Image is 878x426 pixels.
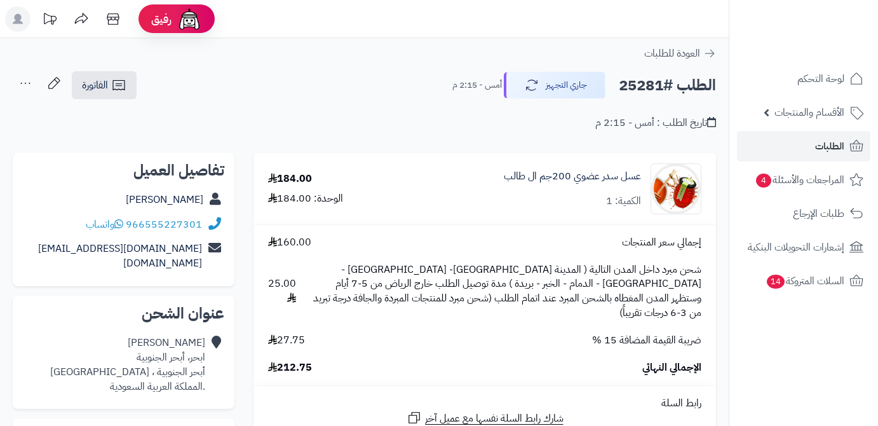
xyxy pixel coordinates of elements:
a: الفاتورة [72,71,137,99]
a: 966555227301 [126,217,202,232]
span: شارك رابط السلة نفسها مع عميل آخر [425,411,564,426]
button: جاري التجهيز [504,72,605,99]
span: 25.00 [268,277,296,306]
span: 4 [756,174,771,188]
img: ai-face.png [177,6,202,32]
a: تحديثات المنصة [34,6,65,35]
a: السلات المتروكة14 [737,266,870,296]
span: لوحة التحكم [797,70,844,88]
a: [PERSON_NAME] [126,192,203,207]
span: 14 [767,275,785,289]
div: الوحدة: 184.00 [268,191,343,206]
span: شحن مبرد داخل المدن التالية ( المدينة [GEOGRAPHIC_DATA]- [GEOGRAPHIC_DATA] - [GEOGRAPHIC_DATA] - ... [309,263,701,320]
span: 160.00 [268,235,311,250]
span: ضريبة القيمة المضافة 15 % [592,333,701,348]
div: رابط السلة [259,396,711,411]
a: لوحة التحكم [737,64,870,94]
a: عسل سدر عضوي 200جم ال طالب [504,169,641,184]
a: طلبات الإرجاع [737,198,870,229]
span: رفيق [151,11,172,27]
a: المراجعات والأسئلة4 [737,165,870,195]
a: الطلبات [737,131,870,161]
img: 1699910850-%D8%B9%D8%B3%D9%84%20%D8%B3%D8%AF%D8%B1%20%D8%A7%D9%84%20%D8%B7%D8%A7%D9%84%D8%A8%2020... [651,163,701,214]
div: تاريخ الطلب : أمس - 2:15 م [595,116,716,130]
span: الأقسام والمنتجات [774,104,844,121]
span: طلبات الإرجاع [793,205,844,223]
span: الفاتورة [82,78,108,93]
span: السلات المتروكة [766,272,844,290]
a: شارك رابط السلة نفسها مع عميل آخر [407,410,564,426]
h2: تفاصيل العميل [23,163,224,178]
span: الإجمالي النهائي [642,361,701,375]
span: المراجعات والأسئلة [755,171,844,189]
a: العودة للطلبات [644,46,716,61]
span: إجمالي سعر المنتجات [622,235,701,250]
span: 212.75 [268,361,312,375]
span: العودة للطلبات [644,46,700,61]
a: [DOMAIN_NAME][EMAIL_ADDRESS][DOMAIN_NAME] [38,241,202,271]
h2: الطلب #25281 [619,72,716,99]
span: إشعارات التحويلات البنكية [748,238,844,256]
a: إشعارات التحويلات البنكية [737,232,870,263]
span: 27.75 [268,333,305,348]
h2: عنوان الشحن [23,306,224,321]
div: [PERSON_NAME] ابحر، أبحر الجنوبية أبحر الجنوبية ، [GEOGRAPHIC_DATA] .المملكة العربية السعودية [50,336,205,394]
div: 184.00 [268,172,312,186]
small: أمس - 2:15 م [452,79,502,92]
span: الطلبات [815,137,844,155]
a: واتساب [86,217,123,232]
div: الكمية: 1 [606,194,641,209]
